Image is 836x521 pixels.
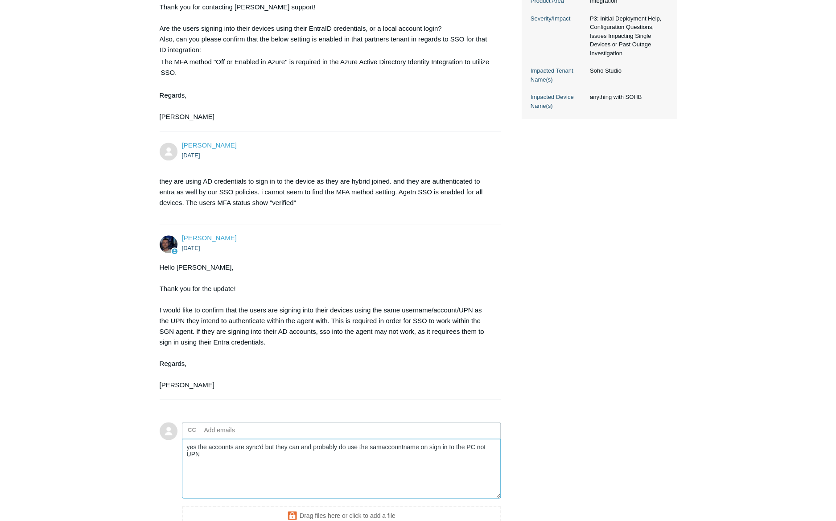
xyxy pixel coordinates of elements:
textarea: Add your reply [182,439,501,499]
p: they are using AD credentials to sign in to the device as they are hybrid joined. and they are au... [160,176,492,208]
td: The MFA method "Off or Enabled in Azure" is required in the Azure Active Directory Identity Integ... [161,56,491,78]
dt: Severity/Impact [531,14,585,23]
dt: Impacted Tenant Name(s) [531,66,585,84]
span: Shlomo Kay [182,141,237,149]
a: [PERSON_NAME] [182,141,237,149]
div: Hello [PERSON_NAME], Thank you for the update! I would like to confirm that the users are signing... [160,262,492,390]
time: 10/03/2025, 15:37 [182,152,200,159]
input: Add emails [201,423,297,437]
time: 10/03/2025, 16:04 [182,245,200,251]
span: Connor Davis [182,234,237,242]
a: [PERSON_NAME] [182,234,237,242]
dd: Soho Studio [585,66,668,75]
label: CC [188,423,196,437]
dd: anything with SOHB [585,93,668,102]
dt: Impacted Device Name(s) [531,93,585,110]
dd: P3: Initial Deployment Help, Configuration Questions, Issues Impacting Single Devices or Past Out... [585,14,668,58]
